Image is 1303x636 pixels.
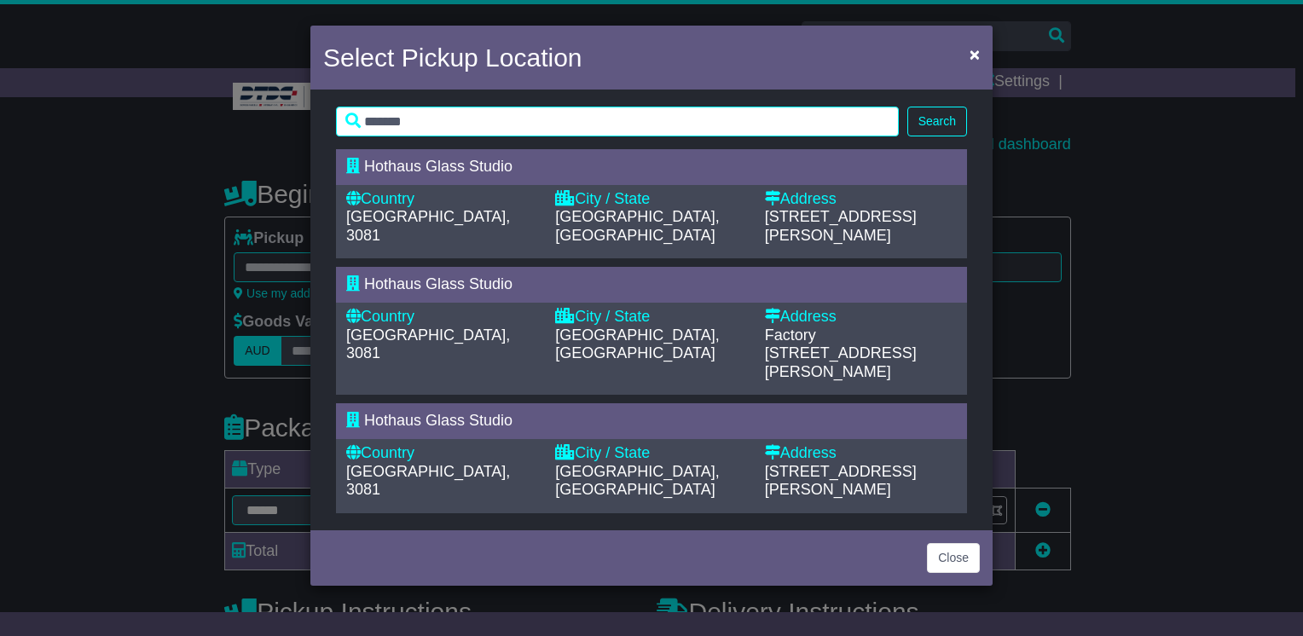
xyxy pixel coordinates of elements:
button: Search [907,107,967,136]
span: Factory [STREET_ADDRESS][PERSON_NAME] [765,327,917,380]
span: [STREET_ADDRESS][PERSON_NAME] [765,208,917,244]
span: Hothaus Glass Studio [364,412,513,429]
span: Hothaus Glass Studio [364,275,513,292]
div: Country [346,444,538,463]
span: [GEOGRAPHIC_DATA], [GEOGRAPHIC_DATA] [555,327,719,362]
div: City / State [555,190,747,209]
div: Address [765,308,957,327]
div: Country [346,308,538,327]
span: [GEOGRAPHIC_DATA], 3081 [346,208,510,244]
button: Close [961,37,988,72]
h4: Select Pickup Location [323,38,582,77]
span: Hothaus Glass Studio [364,158,513,175]
div: Country [346,190,538,209]
span: [GEOGRAPHIC_DATA], 3081 [346,327,510,362]
span: [GEOGRAPHIC_DATA], 3081 [346,463,510,499]
button: Close [927,543,980,573]
div: Address [765,190,957,209]
span: [GEOGRAPHIC_DATA], [GEOGRAPHIC_DATA] [555,208,719,244]
span: [STREET_ADDRESS][PERSON_NAME] [765,463,917,499]
div: City / State [555,308,747,327]
div: City / State [555,444,747,463]
span: [GEOGRAPHIC_DATA], [GEOGRAPHIC_DATA] [555,463,719,499]
div: Address [765,444,957,463]
span: × [970,44,980,64]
